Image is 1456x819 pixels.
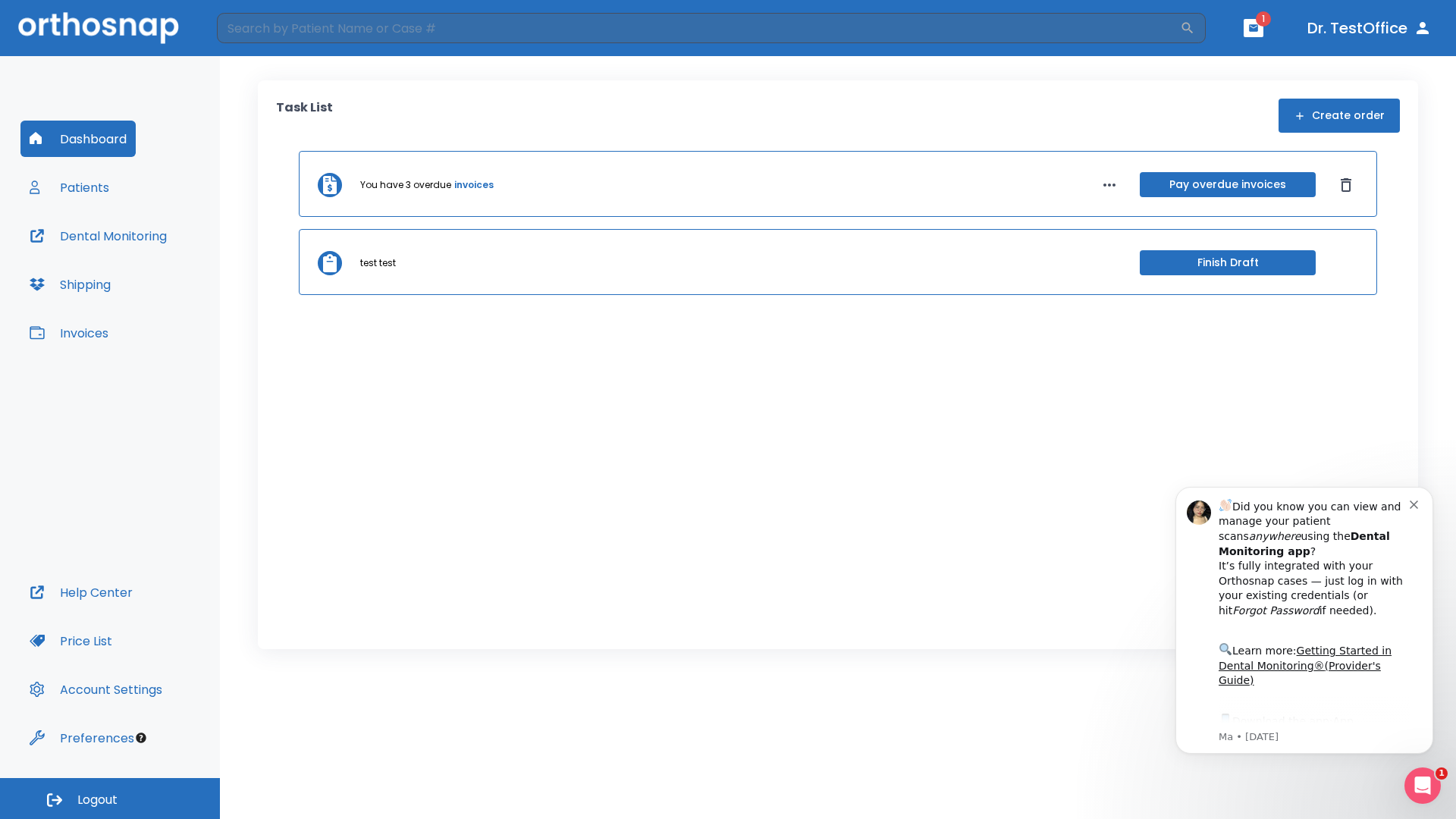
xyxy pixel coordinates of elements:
[20,266,120,303] button: Shipping
[1153,468,1456,811] iframe: Intercom notifications message
[1404,767,1441,804] iframe: Intercom live chat
[217,13,1180,43] input: Search by Patient Name or Case #
[1436,767,1448,780] span: 1
[454,178,494,192] a: invoices
[20,121,136,157] button: Dashboard
[20,169,118,206] button: Patients
[1140,250,1316,275] button: Finish Draft
[1301,14,1438,42] button: Dr. TestOffice
[18,12,179,43] img: Orthosnap
[360,178,451,192] p: You have 3 overdue
[20,218,176,254] button: Dental Monitoring
[1334,173,1358,197] button: Dismiss
[1140,172,1316,197] button: Pay overdue invoices
[20,574,142,610] button: Help Center
[134,731,148,745] div: Tooltip anchor
[77,792,118,808] span: Logout
[20,315,118,351] button: Invoices
[360,256,396,270] p: test test
[20,720,143,756] button: Preferences
[276,99,333,133] p: Task List
[20,671,171,708] button: Account Settings
[1279,99,1400,133] button: Create order
[20,623,121,659] button: Price List
[1256,11,1271,27] span: 1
